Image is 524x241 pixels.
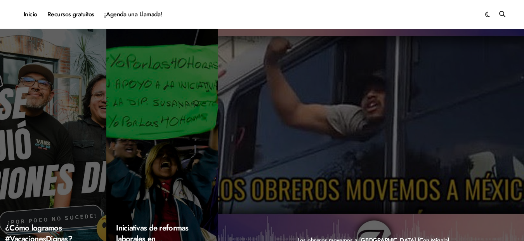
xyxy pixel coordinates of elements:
a: ¡Agenda una Llamada! [99,4,167,25]
a: Recursos gratuitos [42,4,99,25]
a: Inicio [19,4,42,25]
